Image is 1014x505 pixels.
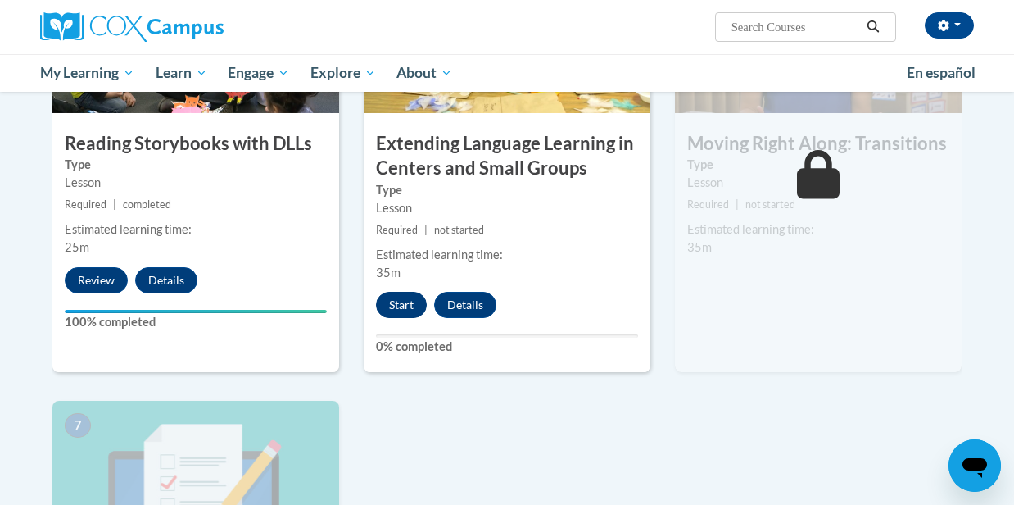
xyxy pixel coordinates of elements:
button: Account Settings [925,12,974,39]
button: Start [376,292,427,318]
span: About [396,63,452,83]
span: Required [376,224,418,236]
iframe: Button to launch messaging window [948,439,1001,492]
div: Lesson [65,174,327,192]
h3: Extending Language Learning in Centers and Small Groups [364,131,650,182]
div: Estimated learning time: [65,221,327,239]
button: Details [135,267,197,293]
button: Search [861,17,885,37]
span: Explore [310,63,376,83]
span: not started [434,224,484,236]
span: Required [65,198,106,211]
div: Your progress [65,310,327,313]
span: not started [745,198,795,211]
label: 100% completed [65,313,327,331]
span: 25m [65,240,89,254]
a: My Learning [29,54,145,92]
span: Required [687,198,729,211]
span: Learn [156,63,207,83]
span: 7 [65,413,91,438]
a: Learn [145,54,218,92]
span: Engage [228,63,289,83]
span: | [424,224,428,236]
a: Engage [217,54,300,92]
div: Estimated learning time: [376,246,638,264]
a: Cox Campus [40,12,335,42]
h3: Moving Right Along: Transitions [675,131,962,157]
a: Explore [300,54,387,92]
label: Type [65,156,327,174]
span: | [113,198,116,211]
span: 35m [687,240,712,254]
div: Main menu [28,54,986,92]
label: Type [376,181,638,199]
a: About [387,54,464,92]
span: En español [907,64,976,81]
span: completed [123,198,171,211]
h3: Reading Storybooks with DLLs [52,131,339,157]
span: 35m [376,266,401,280]
button: Details [434,292,496,318]
img: Cox Campus [40,12,224,42]
a: En español [896,56,986,90]
div: Lesson [687,174,949,192]
div: Lesson [376,199,638,217]
label: Type [687,156,949,174]
div: Estimated learning time: [687,221,949,239]
span: | [736,198,739,211]
input: Search Courses [730,17,861,37]
span: My Learning [40,63,134,83]
button: Review [65,267,128,293]
label: 0% completed [376,338,638,356]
